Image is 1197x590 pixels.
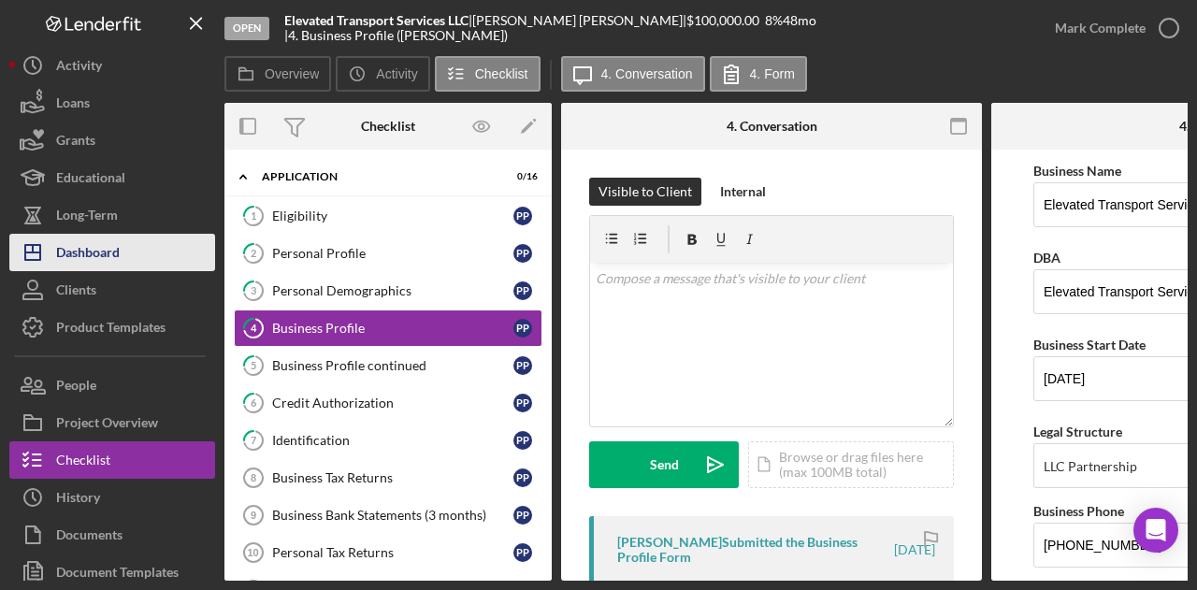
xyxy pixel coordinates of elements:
[9,367,215,404] button: People
[475,66,528,81] label: Checklist
[251,510,256,521] tspan: 9
[234,422,542,459] a: 7IdentificationPP
[513,319,532,338] div: P P
[9,404,215,441] button: Project Overview
[1055,9,1146,47] div: Mark Complete
[765,13,783,28] div: 8 %
[56,234,120,276] div: Dashboard
[56,479,100,521] div: History
[234,272,542,309] a: 3Personal DemographicsPP
[710,56,807,92] button: 4. Form
[272,396,513,410] div: Credit Authorization
[513,431,532,450] div: P P
[56,441,110,483] div: Checklist
[9,122,215,159] button: Grants
[9,47,215,84] button: Activity
[9,234,215,271] button: Dashboard
[234,384,542,422] a: 6Credit AuthorizationPP
[513,468,532,487] div: P P
[513,506,532,525] div: P P
[513,543,532,562] div: P P
[56,122,95,164] div: Grants
[234,197,542,235] a: 1EligibilityPP
[251,247,256,259] tspan: 2
[513,394,532,412] div: P P
[56,159,125,201] div: Educational
[56,309,166,351] div: Product Templates
[9,84,215,122] button: Loans
[686,13,765,28] div: $100,000.00
[251,284,256,296] tspan: 3
[650,441,679,488] div: Send
[56,404,158,446] div: Project Overview
[224,17,269,40] div: Open
[1033,250,1060,266] label: DBA
[234,347,542,384] a: 5Business Profile continuedPP
[1044,459,1137,474] div: LLC Partnership
[56,84,90,126] div: Loans
[272,246,513,261] div: Personal Profile
[336,56,429,92] button: Activity
[711,178,775,206] button: Internal
[234,235,542,272] a: 2Personal ProfilePP
[1036,9,1188,47] button: Mark Complete
[513,356,532,375] div: P P
[251,359,256,371] tspan: 5
[284,12,469,28] b: Elevated Transport Services LLC
[247,547,258,558] tspan: 10
[265,66,319,81] label: Overview
[272,283,513,298] div: Personal Demographics
[9,479,215,516] button: History
[9,271,215,309] button: Clients
[284,28,508,43] div: | 4. Business Profile ([PERSON_NAME])
[513,281,532,300] div: P P
[9,196,215,234] button: Long-Term
[224,56,331,92] button: Overview
[1033,337,1146,353] label: Business Start Date
[894,542,935,557] time: 2025-07-24 05:51
[272,433,513,448] div: Identification
[9,309,215,346] button: Product Templates
[750,66,795,81] label: 4. Form
[472,13,686,28] div: [PERSON_NAME] [PERSON_NAME] |
[284,13,472,28] div: |
[1033,503,1124,519] label: Business Phone
[56,196,118,238] div: Long-Term
[56,367,96,409] div: People
[513,244,532,263] div: P P
[234,459,542,496] a: 8Business Tax ReturnsPP
[361,119,415,134] div: Checklist
[1133,508,1178,553] div: Open Intercom Messenger
[272,358,513,373] div: Business Profile continued
[251,209,256,222] tspan: 1
[783,13,816,28] div: 48 mo
[601,66,693,81] label: 4. Conversation
[251,396,257,409] tspan: 6
[9,441,215,479] button: Checklist
[262,171,491,182] div: Application
[720,178,766,206] div: Internal
[272,321,513,336] div: Business Profile
[272,209,513,223] div: Eligibility
[727,119,817,134] div: 4. Conversation
[251,434,257,446] tspan: 7
[272,545,513,560] div: Personal Tax Returns
[376,66,417,81] label: Activity
[56,271,96,313] div: Clients
[1033,163,1121,179] label: Business Name
[9,159,215,196] a: Educational
[435,56,541,92] button: Checklist
[561,56,705,92] button: 4. Conversation
[251,322,257,334] tspan: 4
[234,309,542,347] a: 4Business ProfilePP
